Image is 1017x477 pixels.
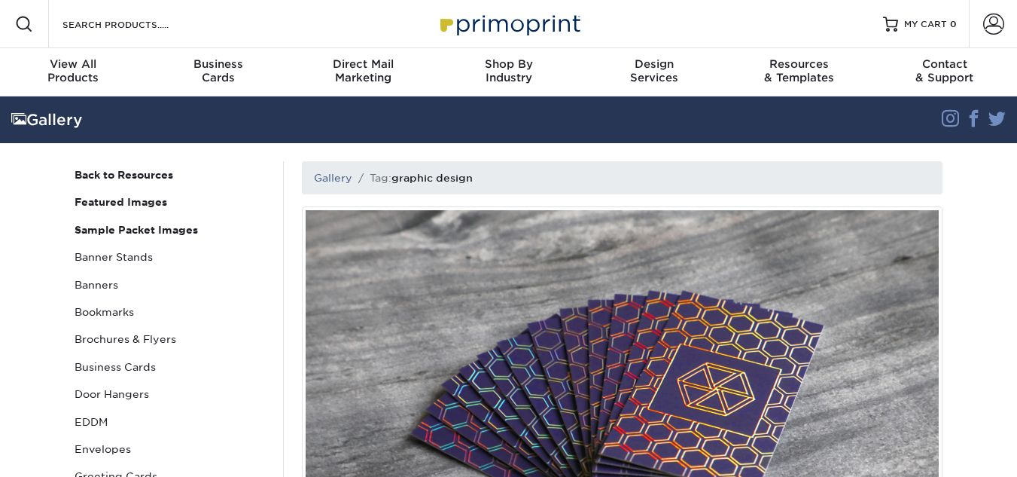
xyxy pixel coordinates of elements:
[61,15,208,33] input: SEARCH PRODUCTS.....
[69,326,272,353] a: Brochures & Flyers
[726,48,872,96] a: Resources& Templates
[581,57,726,84] div: Services
[145,48,291,96] a: BusinessCards
[69,353,272,381] a: Business Cards
[352,170,473,185] li: Tag:
[69,436,272,463] a: Envelopes
[69,408,272,436] a: EDDM
[145,57,291,84] div: Cards
[581,48,726,96] a: DesignServices
[75,196,167,208] strong: Featured Images
[69,216,272,243] a: Sample Packet Images
[291,57,436,84] div: Marketing
[904,18,947,31] span: MY CART
[436,48,581,96] a: Shop ByIndustry
[436,57,581,71] span: Shop By
[291,48,436,96] a: Direct MailMarketing
[69,381,272,408] a: Door Hangers
[872,57,1017,84] div: & Support
[950,19,957,29] span: 0
[434,8,584,40] img: Primoprint
[314,172,352,184] a: Gallery
[726,57,872,84] div: & Templates
[726,57,872,71] span: Resources
[69,243,272,271] a: Banner Stands
[872,48,1017,96] a: Contact& Support
[69,161,272,188] a: Back to Resources
[145,57,291,71] span: Business
[69,271,272,298] a: Banners
[75,224,198,236] strong: Sample Packet Images
[581,57,726,71] span: Design
[391,172,473,184] h1: graphic design
[291,57,436,71] span: Direct Mail
[69,298,272,326] a: Bookmarks
[872,57,1017,71] span: Contact
[436,57,581,84] div: Industry
[69,188,272,216] a: Featured Images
